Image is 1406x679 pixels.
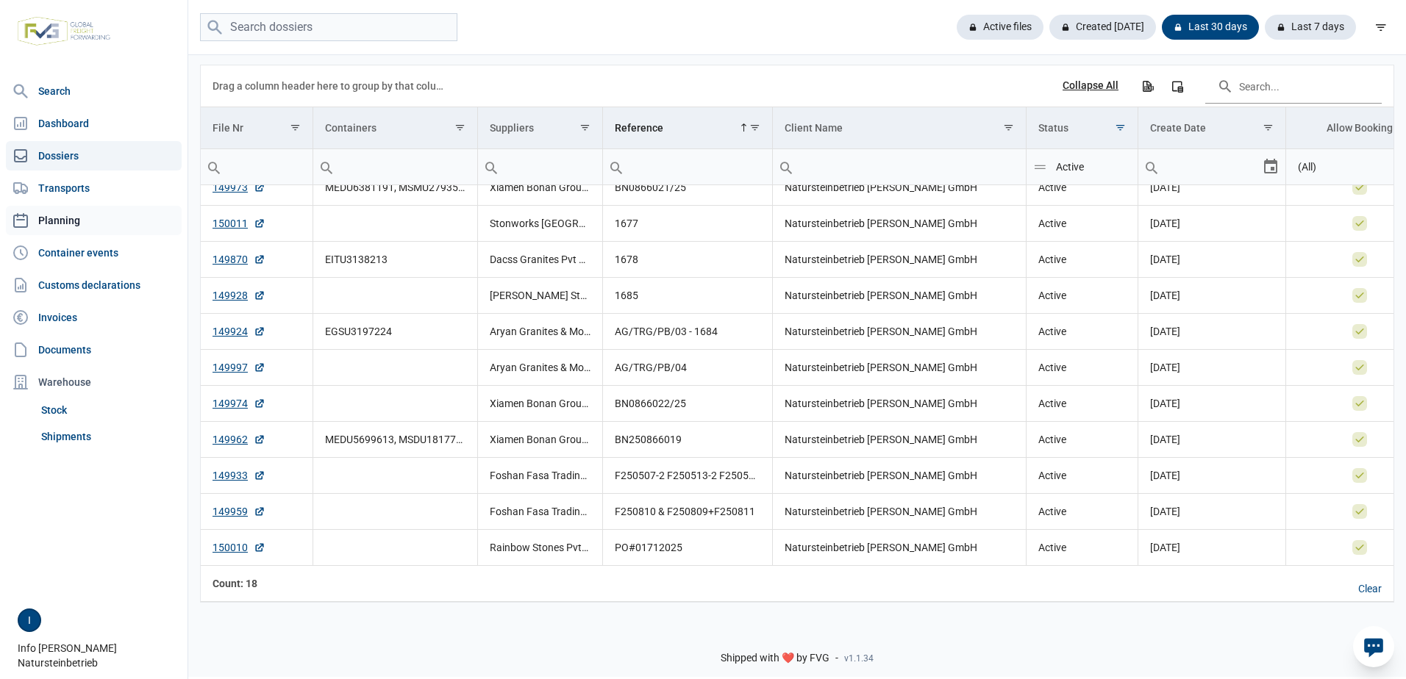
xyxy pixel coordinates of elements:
[1164,73,1191,99] div: Column Chooser
[1150,506,1180,517] span: [DATE]
[773,149,1026,185] td: Filter cell
[773,313,1026,349] td: Natursteinbetrieb [PERSON_NAME] GmbH
[6,335,182,364] a: Documents
[325,122,377,134] div: Containers
[6,76,182,106] a: Search
[477,169,602,205] td: Xiamen Bonan Group Co., Ltd.
[1138,107,1286,149] td: Column Create Date
[1026,349,1138,385] td: Active
[1150,122,1206,134] div: Create Date
[1026,241,1138,277] td: Active
[602,205,773,241] td: 1677
[603,149,773,184] input: Filter cell
[213,288,265,303] a: 149928
[602,421,773,457] td: BN250866019
[773,241,1026,277] td: Natursteinbetrieb [PERSON_NAME] GmbH
[1138,149,1286,185] td: Filter cell
[477,241,602,277] td: Dacss Granites Pvt Ltd
[773,529,1026,565] td: Natursteinbetrieb [PERSON_NAME] GmbH
[602,529,773,565] td: PO#01712025
[844,653,874,664] span: v1.1.34
[835,652,838,665] span: -
[201,65,1393,602] div: Data grid with 18 rows and 8 columns
[313,107,477,149] td: Column Containers
[1026,385,1138,421] td: Active
[602,349,773,385] td: AG/TRG/PB/04
[6,270,182,300] a: Customs declarations
[1150,290,1180,301] span: [DATE]
[477,277,602,313] td: [PERSON_NAME] Stones LLP
[579,122,590,133] span: Show filter options for column 'Suppliers'
[785,122,843,134] div: Client Name
[602,457,773,493] td: F250507-2 F250513-2 F250513-3
[1138,149,1165,184] div: Search box
[773,169,1026,205] td: Natursteinbetrieb [PERSON_NAME] GmbH
[213,74,449,98] div: Drag a column header here to group by that column
[213,216,265,231] a: 150011
[6,109,182,138] a: Dashboard
[313,241,477,277] td: EITU3138213
[1346,577,1393,602] div: Clear
[1063,79,1118,93] div: Collapse All
[602,169,773,205] td: BN0866021/25
[1026,529,1138,565] td: Active
[1150,398,1180,409] span: [DATE]
[773,385,1026,421] td: Natursteinbetrieb [PERSON_NAME] GmbH
[213,180,265,195] a: 149973
[213,468,265,483] a: 149933
[773,205,1026,241] td: Natursteinbetrieb [PERSON_NAME] GmbH
[1026,493,1138,529] td: Active
[1026,313,1138,349] td: Active
[1026,149,1138,185] td: Filter cell
[1026,107,1138,149] td: Column Status
[213,540,265,555] a: 150010
[1150,218,1180,229] span: [DATE]
[1134,73,1160,99] div: Export all data to Excel
[313,313,477,349] td: EGSU3197224
[721,652,829,665] span: Shipped with ❤️ by FVG
[454,122,465,133] span: Show filter options for column 'Containers'
[313,149,477,185] td: Filter cell
[773,149,799,184] div: Search box
[1026,169,1138,205] td: Active
[6,206,182,235] a: Planning
[477,529,602,565] td: Rainbow Stones Pvt. Ltd.
[213,324,265,339] a: 149924
[957,15,1043,40] div: Active files
[773,493,1026,529] td: Natursteinbetrieb [PERSON_NAME] GmbH
[1150,362,1180,373] span: [DATE]
[200,13,457,42] input: Search dossiers
[1150,182,1180,193] span: [DATE]
[1150,254,1180,265] span: [DATE]
[1026,205,1138,241] td: Active
[477,421,602,457] td: Xiamen Bonan Group Co., Ltd.
[773,457,1026,493] td: Natursteinbetrieb [PERSON_NAME] GmbH
[478,149,504,184] div: Search box
[6,367,182,397] div: Warehouse
[1027,149,1053,184] div: Search box
[477,349,602,385] td: Aryan Granites & Monuments Pvt. Ltd.
[490,122,534,134] div: Suppliers
[6,173,182,203] a: Transports
[213,122,243,134] div: File Nr
[201,149,227,184] div: Search box
[1026,457,1138,493] td: Active
[213,432,265,447] a: 149962
[602,385,773,421] td: BN0866022/25
[1368,14,1394,40] div: filter
[213,396,265,411] a: 149974
[201,149,313,185] td: Filter cell
[6,238,182,267] a: Container events
[1150,434,1180,445] span: [DATE]
[313,421,477,457] td: MEDU5699613, MSDU1817762, MSMU1923101, MSNU2611518, SEKU1302652
[213,360,265,375] a: 149997
[1003,122,1014,133] span: Show filter options for column 'Client Name'
[1026,421,1138,457] td: Active
[773,149,1025,184] input: Filter cell
[1263,122,1274,133] span: Show filter options for column 'Create Date'
[313,149,340,184] div: Search box
[1115,122,1126,133] span: Show filter options for column 'Status'
[749,122,760,133] span: Show filter options for column 'Reference'
[12,11,116,51] img: FVG - Global freight forwarding
[602,241,773,277] td: 1678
